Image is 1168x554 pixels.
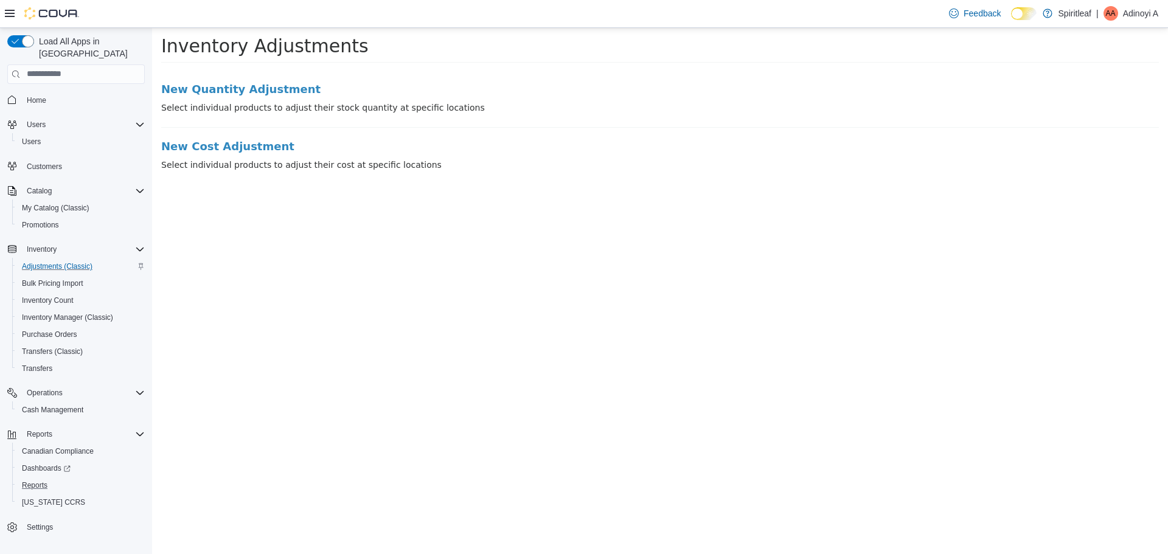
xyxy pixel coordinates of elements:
span: Inventory Manager (Classic) [22,313,113,322]
button: Catalog [22,184,57,198]
span: Dashboards [17,461,145,476]
span: Customers [27,162,62,171]
a: New Quantity Adjustment [9,55,1007,68]
span: Home [22,92,145,108]
span: Reports [22,480,47,490]
button: Cash Management [12,401,150,418]
a: Users [17,134,46,149]
button: Users [22,117,50,132]
button: Inventory Manager (Classic) [12,309,150,326]
span: Purchase Orders [17,327,145,342]
span: AA [1106,6,1116,21]
span: Cash Management [17,403,145,417]
button: Inventory Count [12,292,150,309]
button: Home [2,91,150,109]
button: Inventory [2,241,150,258]
div: Adinoyi A [1104,6,1118,21]
a: Reports [17,478,52,493]
a: Purchase Orders [17,327,82,342]
span: Purchase Orders [22,330,77,339]
span: Bulk Pricing Import [17,276,145,291]
img: Cova [24,7,79,19]
a: New Cost Adjustment [9,113,1007,125]
span: Promotions [17,218,145,232]
span: My Catalog (Classic) [17,201,145,215]
span: Dark Mode [1011,20,1012,21]
p: Adinoyi A [1123,6,1158,21]
span: Home [27,95,46,105]
span: Operations [27,388,63,398]
span: Reports [22,427,145,441]
button: Bulk Pricing Import [12,275,150,292]
span: Inventory Adjustments [9,7,217,29]
span: Adjustments (Classic) [17,259,145,274]
span: Bulk Pricing Import [22,279,83,288]
span: Transfers (Classic) [22,347,83,356]
p: | [1096,6,1099,21]
a: Inventory Count [17,293,78,308]
span: Inventory Count [17,293,145,308]
span: Load All Apps in [GEOGRAPHIC_DATA] [34,35,145,60]
button: Adjustments (Classic) [12,258,150,275]
a: Canadian Compliance [17,444,99,459]
a: Customers [22,159,67,174]
span: Cash Management [22,405,83,415]
button: Transfers (Classic) [12,343,150,360]
span: Feedback [964,7,1001,19]
a: Promotions [17,218,64,232]
p: Select individual products to adjust their cost at specific locations [9,131,1007,144]
button: Reports [12,477,150,494]
span: Transfers [22,364,52,373]
span: Washington CCRS [17,495,145,510]
span: Settings [27,522,53,532]
a: Inventory Manager (Classic) [17,310,118,325]
a: Cash Management [17,403,88,417]
button: Catalog [2,182,150,199]
span: Catalog [27,186,52,196]
p: Select individual products to adjust their stock quantity at specific locations [9,74,1007,86]
button: [US_STATE] CCRS [12,494,150,511]
button: Operations [2,384,150,401]
span: Settings [22,519,145,535]
a: Transfers (Classic) [17,344,88,359]
span: Dashboards [22,463,71,473]
span: My Catalog (Classic) [22,203,89,213]
span: Transfers (Classic) [17,344,145,359]
span: Users [17,134,145,149]
span: Catalog [22,184,145,198]
a: Settings [22,520,58,535]
span: Users [22,117,145,132]
a: Feedback [944,1,1006,26]
a: Transfers [17,361,57,376]
button: Users [12,133,150,150]
button: Operations [22,386,68,400]
a: My Catalog (Classic) [17,201,94,215]
a: Bulk Pricing Import [17,276,88,291]
button: Transfers [12,360,150,377]
span: Reports [27,429,52,439]
button: Purchase Orders [12,326,150,343]
button: Inventory [22,242,61,257]
span: [US_STATE] CCRS [22,497,85,507]
span: Inventory [27,244,57,254]
span: Users [22,137,41,147]
a: [US_STATE] CCRS [17,495,90,510]
a: Dashboards [12,460,150,477]
button: Users [2,116,150,133]
span: Operations [22,386,145,400]
span: Reports [17,478,145,493]
span: Inventory Count [22,296,74,305]
button: My Catalog (Classic) [12,199,150,216]
button: Customers [2,158,150,175]
button: Settings [2,518,150,536]
span: Inventory [22,242,145,257]
span: Users [27,120,46,130]
p: Spiritleaf [1058,6,1091,21]
button: Promotions [12,216,150,234]
span: Inventory Manager (Classic) [17,310,145,325]
span: Canadian Compliance [22,446,94,456]
span: Canadian Compliance [17,444,145,459]
span: Promotions [22,220,59,230]
button: Canadian Compliance [12,443,150,460]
